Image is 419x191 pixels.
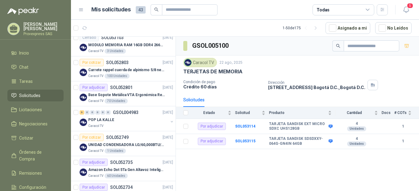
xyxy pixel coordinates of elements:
[183,84,263,89] p: Crédito 60 días
[326,22,370,34] button: Asignado a mi
[163,185,173,190] p: [DATE]
[80,109,174,128] a: 6 0 0 0 0 0 GSOL004983[DATE] Company LogoPOP LA KALLECaracol TV
[335,111,373,115] span: Cantidad
[88,99,103,104] p: Caracol TV
[71,156,176,181] a: Por adjudicarSOL052735[DATE] Company LogoAmazon Echo Dot 5Ta Gen Altavoz Inteligente Alexa AzulCa...
[110,185,133,189] p: SOL052734
[163,85,173,91] p: [DATE]
[88,42,165,48] p: MODULO MEMORIA RAM 16GB DDR4 2666 MHZ - PORTATIL
[19,184,46,191] span: Configuración
[71,131,176,156] a: Por cotizarSOL052749[DATE] Company LogoUNIDAD CONDENSADORA LG/60,000BTU/220V/R410A: ICaracol TV1 ...
[19,135,33,141] span: Cotizar
[80,134,104,141] div: Por cotizar
[110,160,133,165] p: SOL052735
[23,32,64,36] p: Provexpress SAS
[105,99,128,104] div: 70 Unidades
[95,110,100,115] div: 0
[235,139,255,143] a: SOL053115
[101,110,105,115] div: 0
[90,110,95,115] div: 0
[163,110,173,116] p: [DATE]
[105,49,126,54] div: 3 Unidades
[336,44,340,48] span: search
[7,47,64,59] a: Inicio
[394,111,407,115] span: # COTs
[105,148,126,153] div: 1 Unidades
[335,121,378,126] b: 4
[183,80,263,84] p: Condición de pago
[80,169,87,176] img: Company Logo
[7,75,64,87] a: Tareas
[375,22,412,34] button: No Leídos
[335,136,378,141] b: 4
[80,110,84,115] div: 6
[163,60,173,66] p: [DATE]
[192,107,235,119] th: Estado
[105,74,130,79] div: 100 Unidades
[183,58,217,67] div: Caracol TV
[71,31,176,56] a: CerradoSOL053103[DATE] Company LogoMODULO MEMORIA RAM 16GB DDR4 2666 MHZ - PORTATILCaracol TV3 Un...
[19,78,33,85] span: Tareas
[7,167,64,179] a: Remisiones
[235,107,269,119] th: Solicitud
[106,135,129,140] p: SOL052749
[88,142,165,148] p: UNIDAD CONDENSADORA LG/60,000BTU/220V/R410A: I
[19,106,42,113] span: Licitaciones
[88,67,165,73] p: Carrete rappel cuerda de alpinismo 5/8 negra 16mm
[136,6,146,14] span: 43
[7,90,64,101] a: Solicitudes
[347,141,366,146] div: Unidades
[347,126,366,131] div: Unidades
[154,7,159,12] span: search
[394,138,412,144] b: 1
[101,35,124,40] p: SOL053103
[382,107,394,119] th: Docs
[192,41,230,51] h3: GSOL005100
[268,85,365,90] p: [STREET_ADDRESS] Bogotá D.C. , Bogotá D.C.
[80,34,99,41] div: Cerrado
[113,110,139,115] p: GSOL004983
[88,148,103,153] p: Caracol TV
[80,184,108,191] div: Por adjudicar
[19,120,48,127] span: Negociaciones
[80,44,87,51] img: Company Logo
[400,4,412,15] button: 5
[110,85,133,90] p: SOL052801
[80,59,104,66] div: Por cotizar
[80,84,108,91] div: Por adjudicar
[269,122,327,131] b: TARJETA SANDISK EXT MICRO SDXC UHS128GB
[7,132,64,144] a: Cotizar
[394,107,419,119] th: # COTs
[80,119,87,126] img: Company Logo
[183,68,243,75] p: TERJETAS DE MEMORIA
[163,135,173,140] p: [DATE]
[88,49,103,54] p: Caracol TV
[88,173,103,178] p: Caracol TV
[80,69,87,76] img: Company Logo
[7,61,64,73] a: Chat
[71,56,176,81] a: Por cotizarSOL052803[DATE] Company LogoCarrete rappel cuerda de alpinismo 5/8 negra 16mmCaracol T...
[198,123,226,130] div: Por adjudicar
[80,144,87,151] img: Company Logo
[198,138,226,145] div: Por adjudicar
[235,124,255,128] a: SOL053114
[269,111,327,115] span: Producto
[7,104,64,116] a: Licitaciones
[71,81,176,106] a: Por adjudicarSOL052801[DATE] Company LogoBase Sopote Metálica VTA Ergonómica Retráctil para Portá...
[235,111,260,115] span: Solicitud
[394,124,412,129] b: 1
[80,159,108,166] div: Por adjudicar
[268,80,365,85] p: Dirección
[407,3,413,9] span: 5
[88,124,103,128] p: Caracol TV
[19,170,42,177] span: Remisiones
[91,5,131,14] h1: Mis solicitudes
[80,94,87,101] img: Company Logo
[335,107,382,119] th: Cantidad
[106,110,110,115] div: 0
[192,111,226,115] span: Estado
[183,96,205,103] div: Solicitudes
[19,149,58,162] span: Órdenes de Compra
[19,50,29,56] span: Inicio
